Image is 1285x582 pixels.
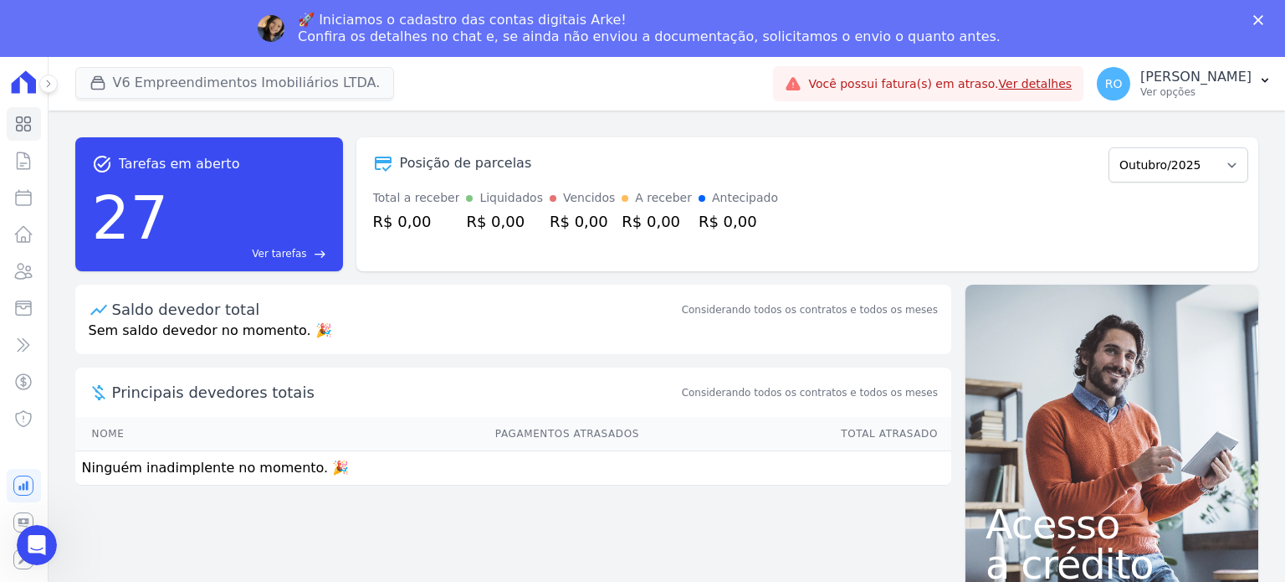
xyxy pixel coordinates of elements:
[479,189,543,207] div: Liquidados
[17,525,57,565] iframe: Intercom live chat
[682,385,938,400] span: Considerando todos os contratos e todos os meses
[999,77,1073,90] a: Ver detalhes
[1140,69,1252,85] p: [PERSON_NAME]
[119,154,240,174] span: Tarefas em aberto
[314,248,326,260] span: east
[466,210,543,233] div: R$ 0,00
[622,210,692,233] div: R$ 0,00
[550,210,615,233] div: R$ 0,00
[1083,60,1285,107] button: RO [PERSON_NAME] Ver opções
[1105,78,1123,90] span: RO
[75,451,951,486] td: Ninguém inadimplente no momento. 🎉
[112,381,678,404] span: Principais devedores totais
[373,189,460,207] div: Total a receber
[712,189,778,207] div: Antecipado
[1253,15,1270,25] div: Fechar
[400,153,532,173] div: Posição de parcelas
[258,15,284,42] img: Profile image for Adriane
[92,154,112,174] span: task_alt
[92,174,169,261] div: 27
[563,189,615,207] div: Vencidos
[252,246,306,261] span: Ver tarefas
[808,75,1072,93] span: Você possui fatura(s) em atraso.
[640,417,951,451] th: Total Atrasado
[682,302,938,317] div: Considerando todos os contratos e todos os meses
[232,417,640,451] th: Pagamentos Atrasados
[635,189,692,207] div: A receber
[112,298,678,321] div: Saldo devedor total
[75,67,395,99] button: V6 Empreendimentos Imobiliários LTDA.
[699,210,778,233] div: R$ 0,00
[986,504,1238,544] span: Acesso
[1140,85,1252,99] p: Ver opções
[373,210,460,233] div: R$ 0,00
[75,321,951,354] p: Sem saldo devedor no momento. 🎉
[175,246,325,261] a: Ver tarefas east
[298,12,1001,45] div: 🚀 Iniciamos o cadastro das contas digitais Arke! Confira os detalhes no chat e, se ainda não envi...
[75,417,232,451] th: Nome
